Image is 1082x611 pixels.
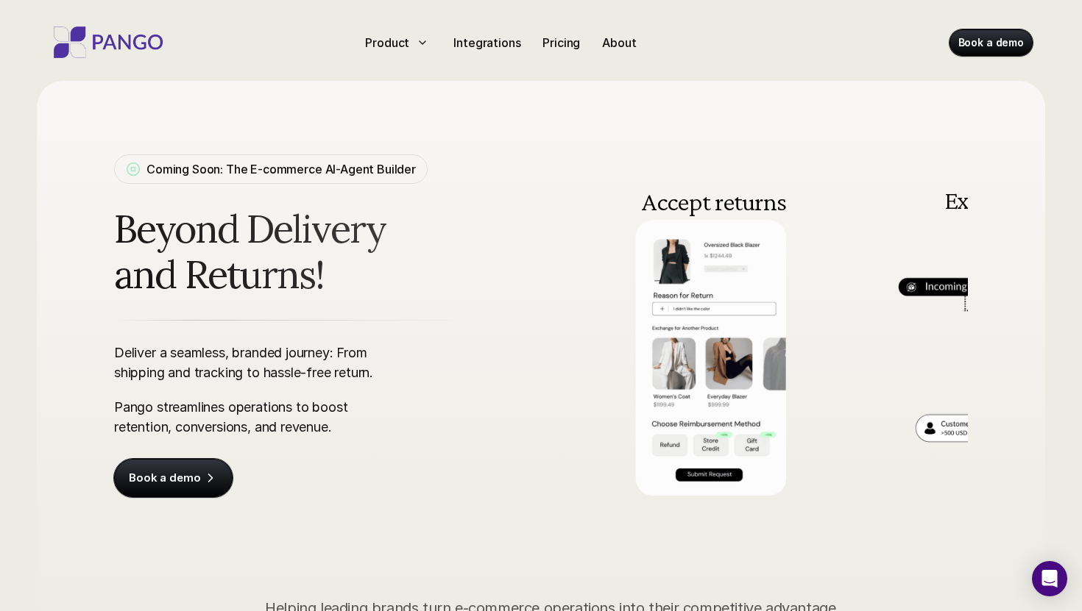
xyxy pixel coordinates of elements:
img: Pango return management having Branded return portal embedded in the e-commerce company to handle... [542,155,879,496]
img: Next Arrow [931,315,953,337]
p: Pango streamlines operations to boost retention, conversions, and revenue. [114,397,386,437]
p: Integrations [453,34,520,51]
p: Deliver a seamless, branded journey: From shipping and tracking to hassle-free return. [114,343,386,382]
a: Book a demo [950,29,1033,56]
img: Back Arrow [646,315,668,337]
button: Next [931,315,953,337]
div: Open Intercom Messenger [1032,561,1067,596]
a: About [596,31,642,54]
a: Integrations [448,31,526,54]
p: Pricing [542,34,580,51]
a: Book a demo [114,459,233,497]
p: Coming Soon: The E-commerce AI-Agent Builder [146,160,416,178]
span: Beyond Delivery and Returns! [114,206,567,298]
a: Pricing [537,31,586,54]
h3: Accept returns [574,188,853,215]
button: Previous [646,315,668,337]
p: About [602,34,636,51]
p: Book a demo [129,471,200,485]
p: Product [365,34,409,51]
p: Book a demo [958,35,1024,50]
